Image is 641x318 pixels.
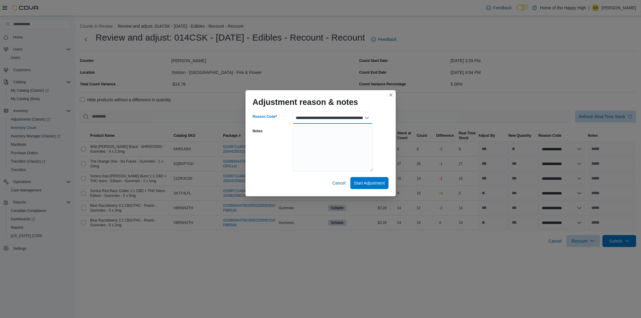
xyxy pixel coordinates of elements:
span: Cancel [332,180,346,186]
button: Cancel [330,177,348,189]
h1: Adjustment reason & notes [253,97,358,107]
label: Reason Code [253,114,277,119]
span: Start Adjustment [354,180,385,186]
label: Notes [253,129,263,133]
button: Start Adjustment [350,177,389,189]
button: Closes this modal window [387,91,395,99]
